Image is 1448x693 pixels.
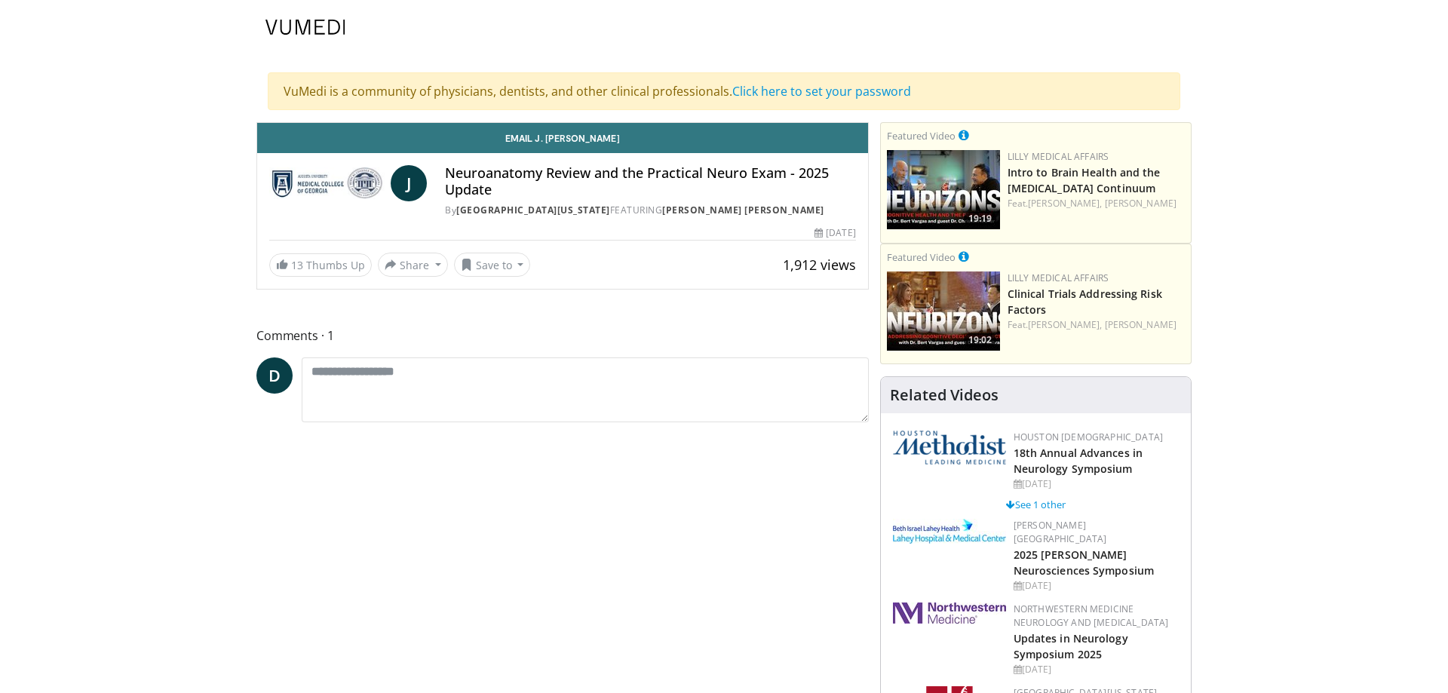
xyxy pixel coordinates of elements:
a: Lilly Medical Affairs [1008,150,1109,163]
a: Click here to set your password [732,83,911,100]
span: 19:19 [964,212,996,225]
img: VuMedi Logo [265,20,345,35]
span: 13 [291,258,303,272]
img: 2a462fb6-9365-492a-ac79-3166a6f924d8.png.150x105_q85_autocrop_double_scale_upscale_version-0.2.jpg [893,603,1006,624]
div: Feat. [1008,318,1185,332]
a: 13 Thumbs Up [269,253,372,277]
a: This is paid for by Lilly Medical Affairs [959,127,969,143]
a: This is paid for by Lilly Medical Affairs [959,248,969,265]
div: [DATE] [1014,579,1179,593]
small: Featured Video [887,129,956,143]
a: 19:02 [887,271,1000,351]
button: Share [378,253,448,277]
a: Intro to Brain Health and the [MEDICAL_DATA] Continuum [1008,165,1161,195]
a: [PERSON_NAME], [1028,197,1102,210]
div: VuMedi is a community of physicians, dentists, and other clinical professionals. [268,72,1180,110]
a: [PERSON_NAME][GEOGRAPHIC_DATA] [1014,519,1107,545]
a: [PERSON_NAME] [PERSON_NAME] [662,204,824,216]
a: Northwestern Medicine Neurology and [MEDICAL_DATA] [1014,603,1169,629]
div: By FEATURING [445,204,855,217]
a: Houston [DEMOGRAPHIC_DATA] [1014,431,1163,443]
img: e7977282-282c-4444-820d-7cc2733560fd.jpg.150x105_q85_autocrop_double_scale_upscale_version-0.2.jpg [893,519,1006,544]
div: [DATE] [814,226,855,240]
span: Comments 1 [256,326,869,345]
a: [PERSON_NAME], [1028,318,1102,331]
span: 19:02 [964,333,996,347]
a: 19:19 [887,150,1000,229]
h4: Related Videos [890,386,999,404]
img: 5e4488cc-e109-4a4e-9fd9-73bb9237ee91.png.150x105_q85_autocrop_double_scale_upscale_version-0.2.png [893,431,1006,465]
div: [DATE] [1014,663,1179,676]
small: Featured Video [887,250,956,264]
div: [DATE] [1014,477,1179,491]
a: 18th Annual Advances in Neurology Symposium [1014,446,1143,476]
a: [PERSON_NAME] [1105,318,1176,331]
img: Medical College of Georgia - Augusta University [269,165,385,201]
div: Feat. [1008,197,1185,210]
a: J [391,165,427,201]
a: D [256,357,293,394]
a: Clinical Trials Addressing Risk Factors [1008,287,1162,317]
a: 2025 [PERSON_NAME] Neurosciences Symposium [1014,547,1154,578]
a: See 1 other [1006,498,1066,511]
a: Lilly Medical Affairs [1008,271,1109,284]
h4: Neuroanatomy Review and the Practical Neuro Exam - 2025 Update [445,165,855,198]
a: [GEOGRAPHIC_DATA][US_STATE] [456,204,610,216]
button: Save to [454,253,531,277]
a: Updates in Neurology Symposium 2025 [1014,631,1128,661]
span: 1,912 views [783,256,856,274]
img: a80fd508-2012-49d4-b73e-1d4e93549e78.png.150x105_q85_crop-smart_upscale.jpg [887,150,1000,229]
img: 1541e73f-d457-4c7d-a135-57e066998777.png.150x105_q85_crop-smart_upscale.jpg [887,271,1000,351]
a: [PERSON_NAME] [1105,197,1176,210]
a: Email J. [PERSON_NAME] [257,123,868,153]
